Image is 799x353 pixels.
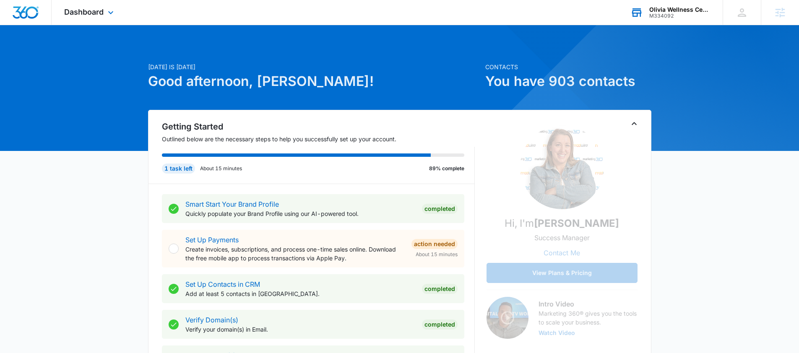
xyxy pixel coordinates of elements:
[148,71,480,91] h1: Good afternoon, [PERSON_NAME]!
[485,71,651,91] h1: You have 903 contacts
[429,165,464,172] p: 89% complete
[535,243,588,263] button: Contact Me
[185,236,239,244] a: Set Up Payments
[185,316,238,324] a: Verify Domain(s)
[534,233,590,243] p: Success Manager
[411,239,458,249] div: Action Needed
[185,209,415,218] p: Quickly populate your Brand Profile using our AI-powered tool.
[505,216,619,231] p: Hi, I'm
[64,8,104,16] span: Dashboard
[534,217,619,229] strong: [PERSON_NAME]
[520,125,604,209] img: Sam Coduto
[539,309,638,327] p: Marketing 360® gives you the tools to scale your business.
[185,280,260,288] a: Set Up Contacts in CRM
[487,263,638,283] button: View Plans & Pricing
[422,204,458,214] div: Completed
[649,6,711,13] div: account name
[422,284,458,294] div: Completed
[485,62,651,71] p: Contacts
[185,200,279,208] a: Smart Start Your Brand Profile
[185,245,405,262] p: Create invoices, subscriptions, and process one-time sales online. Download the free mobile app t...
[649,13,711,19] div: account id
[200,165,242,172] p: About 15 minutes
[185,289,415,298] p: Add at least 5 contacts in [GEOGRAPHIC_DATA].
[416,251,458,258] span: About 15 minutes
[539,299,638,309] h3: Intro Video
[185,325,415,334] p: Verify your domain(s) in Email.
[162,164,195,174] div: 1 task left
[422,319,458,330] div: Completed
[162,135,475,143] p: Outlined below are the necessary steps to help you successfully set up your account.
[162,120,475,133] h2: Getting Started
[629,119,639,129] button: Toggle Collapse
[487,297,528,339] img: Intro Video
[539,330,575,336] button: Watch Video
[148,62,480,71] p: [DATE] is [DATE]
